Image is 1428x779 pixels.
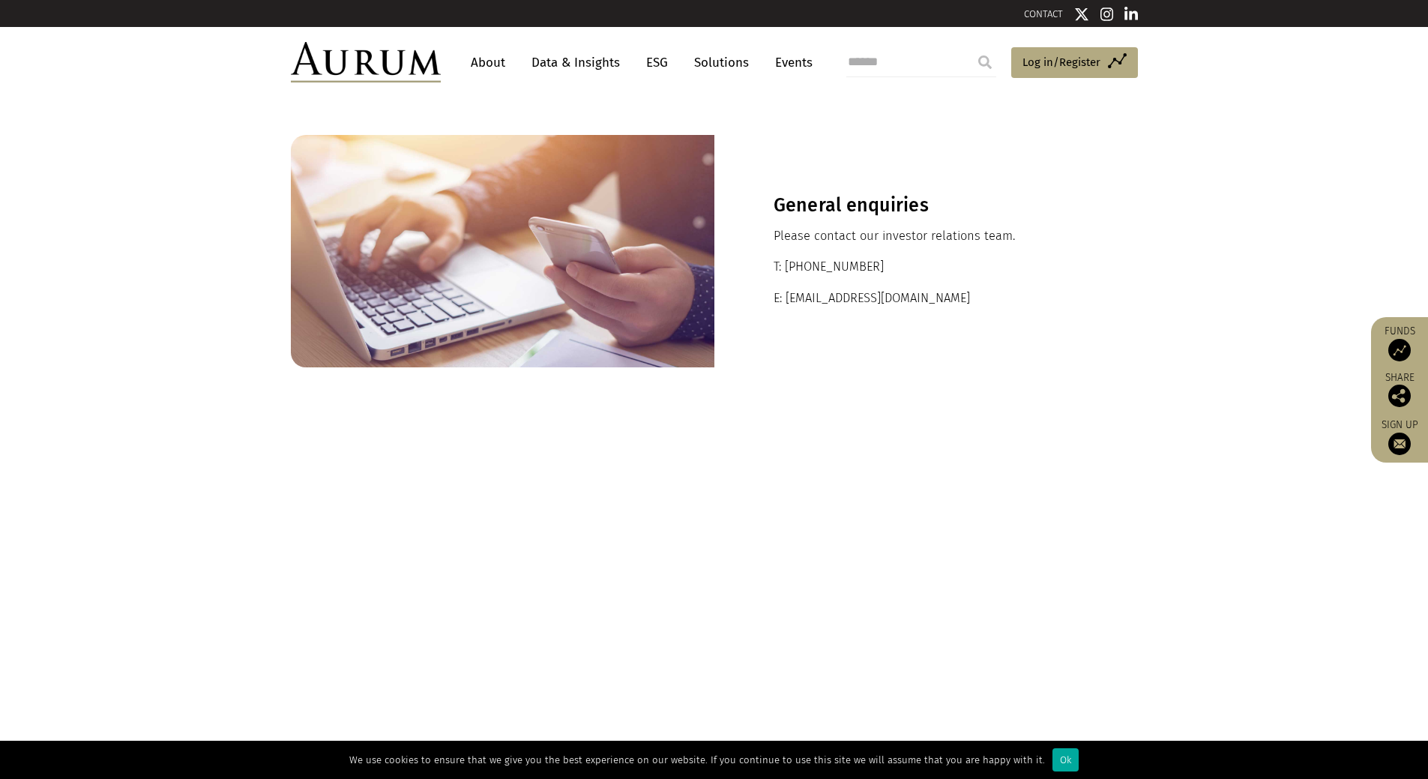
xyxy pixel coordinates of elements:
p: T: [PHONE_NUMBER] [774,257,1079,277]
img: Linkedin icon [1124,7,1138,22]
p: E: [EMAIL_ADDRESS][DOMAIN_NAME] [774,289,1079,308]
a: Events [768,49,813,76]
div: Ok [1052,748,1079,772]
img: Aurum [291,42,441,82]
img: Share this post [1388,385,1411,407]
img: Access Funds [1388,339,1411,361]
a: Sign up [1379,418,1421,455]
a: Funds [1379,325,1421,361]
img: Instagram icon [1100,7,1114,22]
img: Twitter icon [1074,7,1089,22]
span: Log in/Register [1022,53,1100,71]
a: Solutions [687,49,756,76]
a: Log in/Register [1011,47,1138,79]
div: Share [1379,373,1421,407]
a: Data & Insights [524,49,627,76]
input: Submit [970,47,1000,77]
h3: General enquiries [774,194,1079,217]
p: Please contact our investor relations team. [774,226,1079,246]
a: About [463,49,513,76]
a: CONTACT [1024,8,1063,19]
img: Sign up to our newsletter [1388,433,1411,455]
a: ESG [639,49,675,76]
